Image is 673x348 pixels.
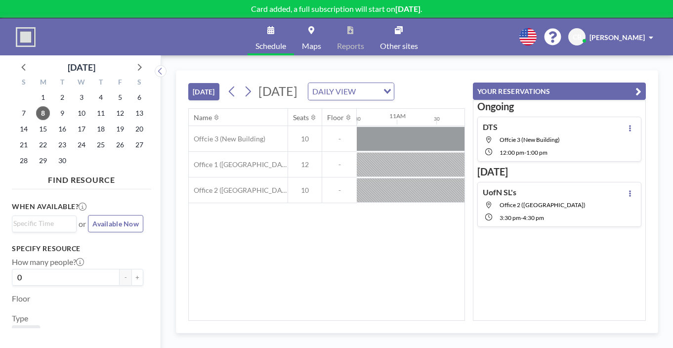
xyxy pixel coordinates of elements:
div: T [53,77,72,89]
span: Schedule [255,42,286,50]
span: Saturday, September 6, 2025 [132,90,146,104]
span: - [524,149,526,156]
h4: FIND RESOURCE [12,171,151,185]
span: Friday, September 19, 2025 [113,122,127,136]
span: Saturday, September 27, 2025 [132,138,146,152]
div: [DATE] [68,60,95,74]
span: 10 [288,134,322,143]
h3: Ongoing [477,100,641,113]
div: W [72,77,91,89]
div: S [129,77,149,89]
h3: Specify resource [12,244,143,253]
span: Monday, September 1, 2025 [36,90,50,104]
div: F [110,77,129,89]
a: Schedule [248,18,294,55]
button: - [120,269,131,286]
span: - [521,214,523,221]
span: CB [573,33,582,42]
span: Tuesday, September 2, 2025 [55,90,69,104]
div: 30 [434,116,440,122]
span: Friday, September 12, 2025 [113,106,127,120]
button: Available Now [88,215,143,232]
span: Office 2 ([GEOGRAPHIC_DATA]) [189,186,288,195]
span: Monday, September 29, 2025 [36,154,50,168]
label: How many people? [12,257,84,267]
div: 11AM [389,112,406,120]
span: Wednesday, September 3, 2025 [75,90,88,104]
h4: DTS [483,122,498,132]
span: Tuesday, September 9, 2025 [55,106,69,120]
span: Monday, September 8, 2025 [36,106,50,120]
span: Saturday, September 20, 2025 [132,122,146,136]
div: T [91,77,110,89]
span: Monday, September 15, 2025 [36,122,50,136]
span: 1:00 PM [526,149,547,156]
span: Sunday, September 21, 2025 [17,138,31,152]
a: Maps [294,18,329,55]
span: or [79,219,86,229]
span: Sunday, September 14, 2025 [17,122,31,136]
span: Offcie 3 (New Building) [500,136,560,143]
span: Tuesday, September 23, 2025 [55,138,69,152]
span: Tuesday, September 30, 2025 [55,154,69,168]
b: [DATE] [395,4,421,13]
span: Saturday, September 13, 2025 [132,106,146,120]
span: Thursday, September 18, 2025 [94,122,108,136]
span: Friday, September 5, 2025 [113,90,127,104]
span: - [322,186,357,195]
span: - [322,134,357,143]
div: Search for option [308,83,394,100]
span: Reports [337,42,364,50]
div: 30 [355,116,361,122]
h3: [DATE] [477,166,641,178]
h4: UofN SL's [483,187,516,197]
span: Wednesday, September 24, 2025 [75,138,88,152]
div: Search for option [12,216,76,231]
div: M [34,77,53,89]
span: Available Now [92,219,139,228]
span: Other sites [380,42,418,50]
span: - [322,160,357,169]
img: organization-logo [16,27,36,47]
div: Floor [327,113,344,122]
span: Wednesday, September 10, 2025 [75,106,88,120]
input: Search for option [13,218,71,229]
span: Thursday, September 25, 2025 [94,138,108,152]
button: + [131,269,143,286]
span: 12:00 PM [500,149,524,156]
div: S [14,77,34,89]
span: Monday, September 22, 2025 [36,138,50,152]
span: Thursday, September 4, 2025 [94,90,108,104]
span: [DATE] [258,84,297,98]
span: Office 1 ([GEOGRAPHIC_DATA]) [189,160,288,169]
button: [DATE] [188,83,219,100]
span: 4:30 PM [523,214,544,221]
span: Thursday, September 11, 2025 [94,106,108,120]
span: Sunday, September 28, 2025 [17,154,31,168]
span: Friday, September 26, 2025 [113,138,127,152]
div: Seats [293,113,309,122]
span: 3:30 PM [500,214,521,221]
span: Offcie 3 (New Building) [189,134,265,143]
span: Maps [302,42,321,50]
div: Name [194,113,212,122]
button: YOUR RESERVATIONS [473,83,646,100]
a: Other sites [372,18,426,55]
span: Office 2 (New Building) [500,201,586,209]
span: 12 [288,160,322,169]
span: Sunday, September 7, 2025 [17,106,31,120]
span: 10 [288,186,322,195]
span: Wednesday, September 17, 2025 [75,122,88,136]
label: Floor [12,294,30,304]
span: Tuesday, September 16, 2025 [55,122,69,136]
label: Type [12,313,28,323]
span: [PERSON_NAME] [589,33,645,42]
a: Reports [329,18,372,55]
input: Search for option [359,85,378,98]
span: DAILY VIEW [310,85,358,98]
